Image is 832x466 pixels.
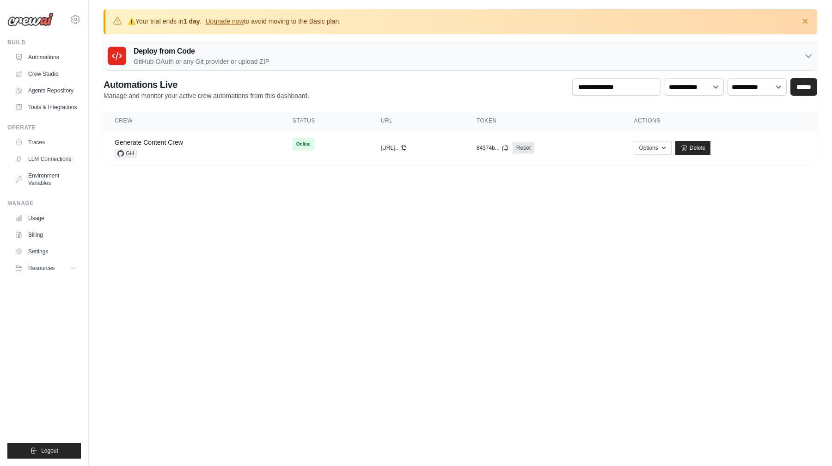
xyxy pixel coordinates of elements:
[184,18,200,25] strong: 1 day
[7,39,81,46] div: Build
[7,200,81,207] div: Manage
[7,12,54,26] img: Logo
[11,100,81,115] a: Tools & Integrations
[128,17,341,26] p: Your trial ends in . to avoid moving to the Basic plan.
[513,142,534,153] a: Reset
[115,139,183,146] a: Generate Content Crew
[104,78,309,91] h2: Automations Live
[293,138,314,151] span: Online
[11,227,81,242] a: Billing
[11,211,81,226] a: Usage
[134,46,269,57] h3: Deploy from Code
[623,111,817,130] th: Actions
[11,135,81,150] a: Traces
[370,111,465,130] th: URL
[128,18,135,25] strong: ⚠️
[134,57,269,66] p: GitHub OAuth or any Git provider or upload ZIP
[634,141,671,155] button: Options
[11,83,81,98] a: Agents Repository
[281,111,370,130] th: Status
[28,264,55,272] span: Resources
[477,144,509,152] button: 84374b...
[205,18,244,25] a: Upgrade now
[11,168,81,190] a: Environment Variables
[11,152,81,166] a: LLM Connections
[41,447,58,454] span: Logout
[104,111,281,130] th: Crew
[11,261,81,276] button: Resources
[115,149,137,158] span: GH
[11,67,81,81] a: Crew Studio
[7,443,81,459] button: Logout
[11,50,81,65] a: Automations
[7,124,81,131] div: Operate
[11,244,81,259] a: Settings
[104,91,309,100] p: Manage and monitor your active crew automations from this dashboard.
[465,111,623,130] th: Token
[675,141,711,155] a: Delete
